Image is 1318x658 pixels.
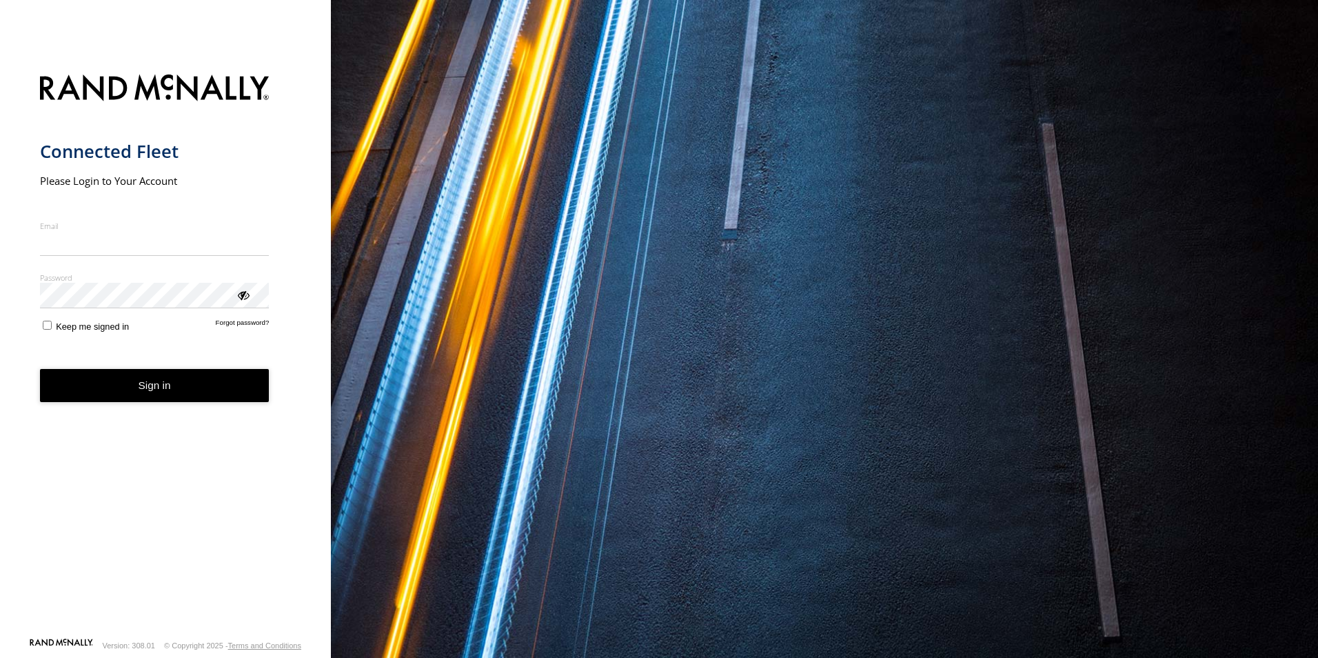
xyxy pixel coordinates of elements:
[40,140,270,163] h1: Connected Fleet
[40,72,270,107] img: Rand McNally
[103,641,155,650] div: Version: 308.01
[43,321,52,330] input: Keep me signed in
[40,221,270,231] label: Email
[40,174,270,188] h2: Please Login to Your Account
[30,639,93,652] a: Visit our Website
[236,288,250,301] div: ViewPassword
[40,369,270,403] button: Sign in
[216,319,270,332] a: Forgot password?
[40,66,292,637] form: main
[40,272,270,283] label: Password
[164,641,301,650] div: © Copyright 2025 -
[228,641,301,650] a: Terms and Conditions
[56,321,129,332] span: Keep me signed in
